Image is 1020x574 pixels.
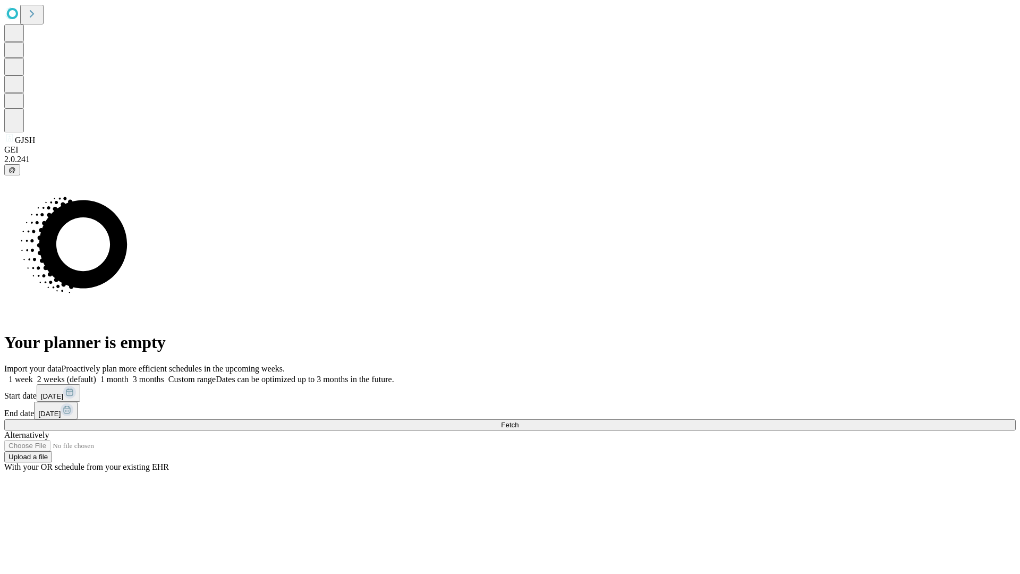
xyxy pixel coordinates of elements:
button: Upload a file [4,451,52,462]
span: 2 weeks (default) [37,375,96,384]
span: 1 week [8,375,33,384]
span: 3 months [133,375,164,384]
div: End date [4,402,1016,419]
span: Fetch [501,421,518,429]
span: @ [8,166,16,174]
h1: Your planner is empty [4,333,1016,352]
span: Dates can be optimized up to 3 months in the future. [216,375,394,384]
span: Custom range [168,375,216,384]
button: Fetch [4,419,1016,430]
span: Proactively plan more efficient schedules in the upcoming weeks. [62,364,285,373]
span: [DATE] [38,410,61,418]
div: 2.0.241 [4,155,1016,164]
span: [DATE] [41,392,63,400]
span: Import your data [4,364,62,373]
div: GEI [4,145,1016,155]
span: With your OR schedule from your existing EHR [4,462,169,471]
button: [DATE] [34,402,78,419]
span: 1 month [100,375,129,384]
span: Alternatively [4,430,49,440]
button: @ [4,164,20,175]
button: [DATE] [37,384,80,402]
span: GJSH [15,136,35,145]
div: Start date [4,384,1016,402]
